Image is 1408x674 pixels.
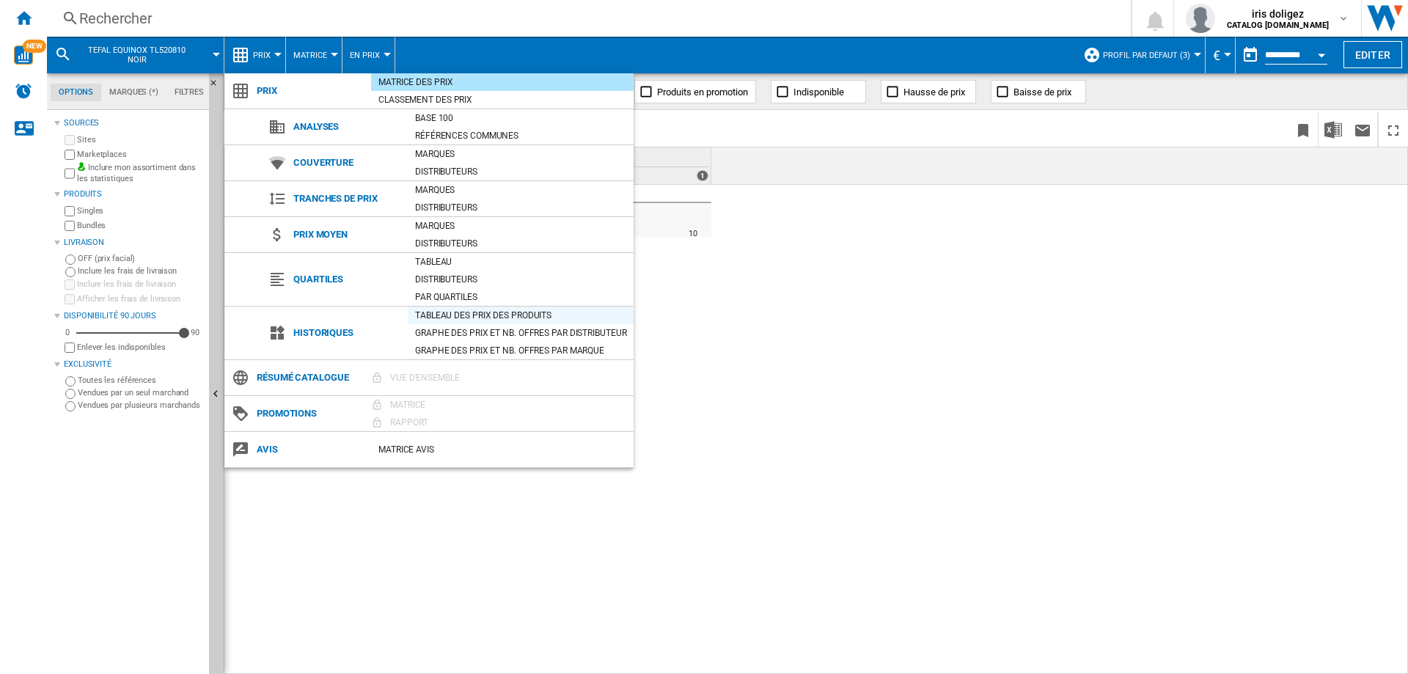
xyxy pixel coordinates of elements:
[408,111,634,125] div: Base 100
[249,367,371,388] span: Résumé catalogue
[371,75,634,89] div: Matrice des prix
[408,236,634,251] div: Distributeurs
[408,290,634,304] div: Par quartiles
[408,254,634,269] div: Tableau
[408,219,634,233] div: Marques
[286,117,408,137] span: Analyses
[249,403,371,424] span: Promotions
[286,153,408,173] span: Couverture
[408,128,634,143] div: Références communes
[249,439,371,460] span: Avis
[383,370,634,385] div: Vue d'ensemble
[408,308,634,323] div: Tableau des prix des produits
[286,323,408,343] span: Historiques
[408,326,634,340] div: Graphe des prix et nb. offres par distributeur
[408,147,634,161] div: Marques
[286,269,408,290] span: Quartiles
[408,272,634,287] div: Distributeurs
[408,200,634,215] div: Distributeurs
[249,81,371,101] span: Prix
[383,398,634,412] div: Matrice
[408,164,634,179] div: Distributeurs
[371,442,634,457] div: Matrice AVIS
[408,343,634,358] div: Graphe des prix et nb. offres par marque
[408,183,634,197] div: Marques
[371,92,634,107] div: Classement des prix
[286,188,408,209] span: Tranches de prix
[383,415,634,430] div: Rapport
[286,224,408,245] span: Prix moyen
